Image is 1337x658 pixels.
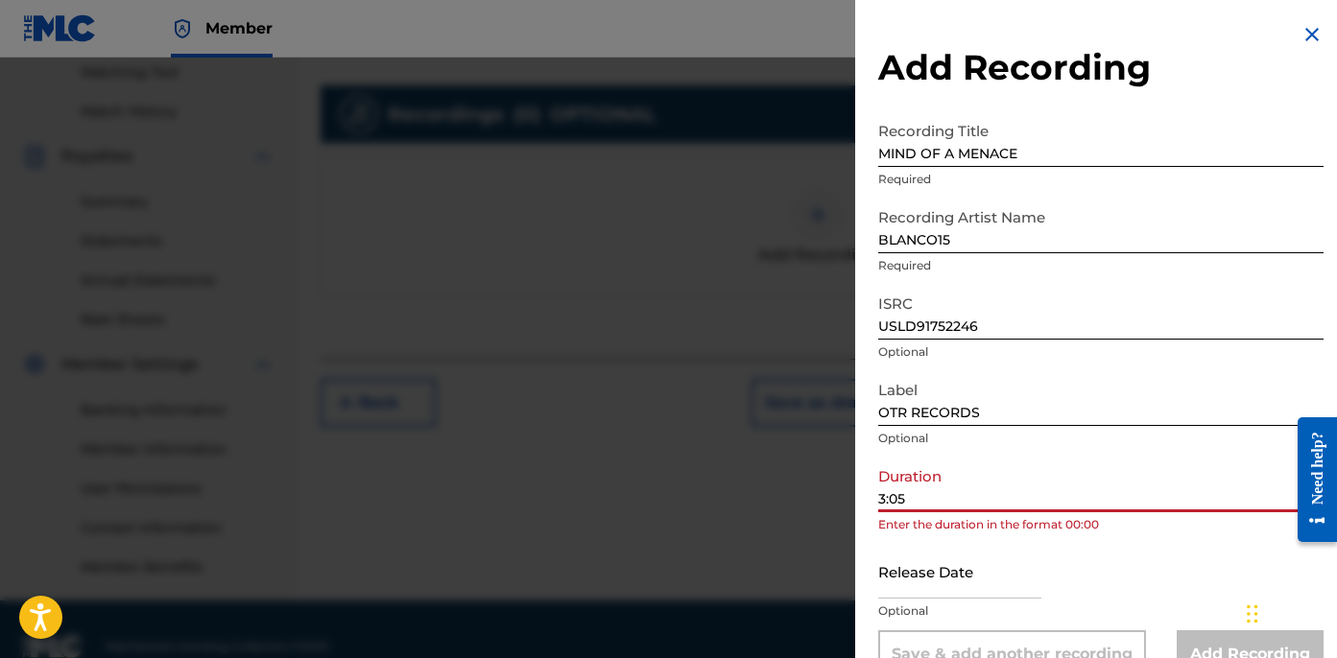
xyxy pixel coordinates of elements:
div: Drag [1247,585,1258,643]
iframe: Resource Center [1283,402,1337,556]
img: Top Rightsholder [171,17,194,40]
h2: Add Recording [878,46,1324,89]
p: Required [878,171,1324,188]
p: Optional [878,343,1324,361]
p: Enter the duration in the format 00:00 [878,516,1324,533]
iframe: Chat Widget [1241,566,1337,658]
img: MLC Logo [23,14,97,42]
span: Member [205,17,273,39]
p: Optional [878,602,1324,620]
p: Required [878,257,1324,274]
p: Optional [878,430,1324,447]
